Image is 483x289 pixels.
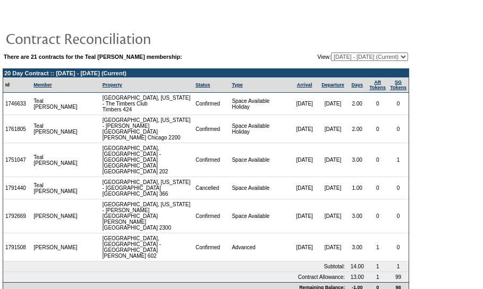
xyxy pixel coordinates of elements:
[367,261,388,272] td: 1
[232,82,242,87] a: Type
[3,261,347,272] td: Subtotal:
[5,28,218,49] img: pgTtlContractReconciliation.gif
[196,82,210,87] a: Status
[319,115,347,143] td: [DATE]
[388,177,409,199] td: 0
[31,233,80,261] td: [PERSON_NAME]
[290,93,318,115] td: [DATE]
[3,177,31,199] td: 1791440
[193,143,230,177] td: Confirmed
[367,177,388,199] td: 0
[347,272,367,282] td: 13.00
[290,233,318,261] td: [DATE]
[193,115,230,143] td: Confirmed
[230,199,290,233] td: Space Available
[297,82,312,87] a: Arrival
[388,115,409,143] td: 0
[367,199,388,233] td: 0
[290,199,318,233] td: [DATE]
[100,233,193,261] td: [GEOGRAPHIC_DATA], [GEOGRAPHIC_DATA] - [GEOGRAPHIC_DATA] [PERSON_NAME] 602
[272,52,408,61] td: View:
[230,177,290,199] td: Space Available
[31,93,80,115] td: Teal [PERSON_NAME]
[3,93,31,115] td: 1746633
[31,177,80,199] td: Teal [PERSON_NAME]
[100,93,193,115] td: [GEOGRAPHIC_DATA], [US_STATE] - The Timbers Club Timbers 424
[100,115,193,143] td: [GEOGRAPHIC_DATA], [US_STATE] - [PERSON_NAME][GEOGRAPHIC_DATA] [PERSON_NAME] Chicago 2200
[388,143,409,177] td: 1
[390,80,406,90] a: SGTokens
[319,199,347,233] td: [DATE]
[347,233,367,261] td: 3.00
[347,177,367,199] td: 1.00
[230,143,290,177] td: Space Available
[193,177,230,199] td: Cancelled
[347,143,367,177] td: 3.00
[290,115,318,143] td: [DATE]
[351,82,363,87] a: Days
[33,82,52,87] a: Member
[193,199,230,233] td: Confirmed
[290,143,318,177] td: [DATE]
[321,82,344,87] a: Departure
[3,272,347,282] td: Contract Allowance:
[319,93,347,115] td: [DATE]
[367,233,388,261] td: 1
[388,272,409,282] td: 99
[230,233,290,261] td: Advanced
[367,272,388,282] td: 1
[388,261,409,272] td: 1
[367,115,388,143] td: 0
[100,199,193,233] td: [GEOGRAPHIC_DATA], [US_STATE] - [PERSON_NAME][GEOGRAPHIC_DATA] [PERSON_NAME] [GEOGRAPHIC_DATA] 2300
[290,177,318,199] td: [DATE]
[319,143,347,177] td: [DATE]
[319,233,347,261] td: [DATE]
[319,177,347,199] td: [DATE]
[230,115,290,143] td: Space Available Holiday
[388,199,409,233] td: 0
[388,233,409,261] td: 0
[367,93,388,115] td: 0
[4,54,182,60] b: There are 21 contracts for the Teal [PERSON_NAME] membership:
[31,199,80,233] td: [PERSON_NAME]
[347,199,367,233] td: 3.00
[347,115,367,143] td: 2.00
[3,69,409,77] td: 20 Day Contract :: [DATE] - [DATE] (Current)
[3,199,31,233] td: 1792669
[31,143,80,177] td: Teal [PERSON_NAME]
[367,143,388,177] td: 0
[100,177,193,199] td: [GEOGRAPHIC_DATA], [US_STATE] - [GEOGRAPHIC_DATA] [GEOGRAPHIC_DATA] 366
[347,261,367,272] td: 14.00
[347,93,367,115] td: 2.00
[100,143,193,177] td: [GEOGRAPHIC_DATA], [GEOGRAPHIC_DATA] - [GEOGRAPHIC_DATA] [GEOGRAPHIC_DATA] [GEOGRAPHIC_DATA] 202
[103,82,122,87] a: Property
[3,233,31,261] td: 1791508
[193,93,230,115] td: Confirmed
[388,93,409,115] td: 0
[193,233,230,261] td: Confirmed
[3,143,31,177] td: 1751047
[3,115,31,143] td: 1761805
[3,77,31,93] td: Id
[230,93,290,115] td: Space Available Holiday
[31,115,80,143] td: Teal [PERSON_NAME]
[369,80,386,90] a: ARTokens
